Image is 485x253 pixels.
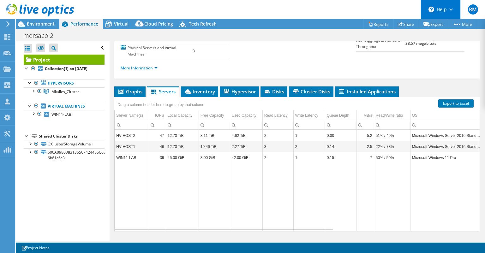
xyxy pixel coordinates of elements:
[150,88,176,95] span: Servers
[116,100,206,109] div: Drag a column header here to group by that column
[39,132,105,140] div: Shared Cluster Disks
[410,121,483,129] td: Column OS, Filter cell
[199,130,230,141] td: Column Free Capacity, Value 8.11 TiB
[223,88,256,95] span: Hypervisor
[144,21,173,27] span: Cloud Pricing
[356,121,374,129] td: Column MB/s, Filter cell
[27,21,55,27] span: Environment
[293,141,325,152] td: Column Write Latency, Value 2
[114,97,480,231] div: Data grid
[168,112,193,119] div: Local Capacity
[24,148,105,162] a: 600A09803831365674244E6C62523758-6b81c6c3
[115,130,149,141] td: Column Server Name(s), Value HV-HOST2
[24,140,105,148] a: C:ClusterStorageVolume1
[356,110,374,121] td: MB/s Column
[230,121,262,129] td: Column Used Capacity, Filter cell
[155,112,164,119] div: IOPS
[230,152,262,163] td: Column Used Capacity, Value 42.00 GiB
[149,110,166,121] td: IOPS Column
[295,112,318,119] div: Write Latency
[115,110,149,121] td: Server Name(s) Column
[121,65,158,71] a: More Information
[24,110,105,118] a: WIN11-LAB
[410,141,483,152] td: Column OS, Value Microsoft Windows Server 2016 Standard
[419,19,448,29] a: Export
[374,141,410,152] td: Column Read/Write ratio, Value 22% / 78%
[149,152,166,163] td: Column IOPS, Value 39
[325,130,356,141] td: Column Queue Depth, Value 0.00
[262,152,293,163] td: Column Read Latency, Value 2
[121,45,193,57] label: Physical Servers and Virtual Machines
[293,110,325,121] td: Write Latency Column
[293,121,325,129] td: Column Write Latency, Filter cell
[24,65,105,73] a: Collection[1] on [DATE]
[356,141,374,152] td: Column MB/s, Value 2.5
[374,130,410,141] td: Column Read/Write ratio, Value 51% / 49%
[117,88,142,95] span: Graphs
[114,21,129,27] span: Virtual
[438,99,474,108] a: Export to Excel
[264,112,288,119] div: Read Latency
[262,130,293,141] td: Column Read Latency, Value 2
[201,112,224,119] div: Free Capacity
[166,121,199,129] td: Column Local Capacity, Filter cell
[338,88,396,95] span: Installed Applications
[199,152,230,163] td: Column Free Capacity, Value 3.00 GiB
[262,141,293,152] td: Column Read Latency, Value 3
[45,66,87,71] b: Collection[1] on [DATE]
[232,112,256,119] div: Used Capacity
[17,244,54,252] a: Project Notes
[21,32,63,39] h1: mersaco 2
[410,110,483,121] td: OS Column
[149,130,166,141] td: Column IOPS, Value 47
[292,88,330,95] span: Cluster Disks
[264,88,284,95] span: Disks
[51,112,71,117] span: WIN11-LAB
[412,112,417,119] div: OS
[230,141,262,152] td: Column Used Capacity, Value 2.27 TiB
[230,110,262,121] td: Used Capacity Column
[199,141,230,152] td: Column Free Capacity, Value 10.46 TiB
[184,88,215,95] span: Inventory
[115,121,149,129] td: Column Server Name(s), Filter cell
[115,141,149,152] td: Column Server Name(s), Value HV-HOST1
[410,130,483,141] td: Column OS, Value Microsoft Windows Server 2016 Standard
[24,79,105,87] a: Hypervisors
[116,112,143,119] div: Server Name(s)
[374,110,410,121] td: Read/Write ratio Column
[405,41,436,46] b: 38.57 megabits/s
[115,152,149,163] td: Column Server Name(s), Value WIN11-LAB
[24,87,105,96] a: Mkalles_Cluster
[262,121,293,129] td: Column Read Latency, Filter cell
[374,152,410,163] td: Column Read/Write ratio, Value 50% / 50%
[356,152,374,163] td: Column MB/s, Value 7
[193,48,195,54] b: 3
[356,130,374,141] td: Column MB/s, Value 5.2
[325,121,356,129] td: Column Queue Depth, Filter cell
[24,55,105,65] a: Project
[410,152,483,163] td: Column OS, Value Microsoft Windows 11 Pro
[293,152,325,163] td: Column Write Latency, Value 1
[468,4,478,15] span: RM
[325,110,356,121] td: Queue Depth Column
[189,21,217,27] span: Tech Refresh
[149,141,166,152] td: Column IOPS, Value 46
[149,121,166,129] td: Column IOPS, Filter cell
[325,141,356,152] td: Column Queue Depth, Value 0.14
[166,152,199,163] td: Column Local Capacity, Value 45.00 GiB
[230,130,262,141] td: Column Used Capacity, Value 4.62 TiB
[262,110,293,121] td: Read Latency Column
[376,112,403,119] div: Read/Write ratio
[24,102,105,110] a: Virtual Machines
[166,141,199,152] td: Column Local Capacity, Value 12.73 TiB
[327,112,349,119] div: Queue Depth
[51,89,79,94] span: Mkalles_Cluster
[363,19,393,29] a: Reports
[363,112,372,119] div: MB/s
[393,19,419,29] a: Share
[428,7,434,12] svg: \n
[325,152,356,163] td: Column Queue Depth, Value 0.15
[356,37,405,50] label: Peak Aggregate Network Throughput
[293,130,325,141] td: Column Write Latency, Value 1
[199,121,230,129] td: Column Free Capacity, Filter cell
